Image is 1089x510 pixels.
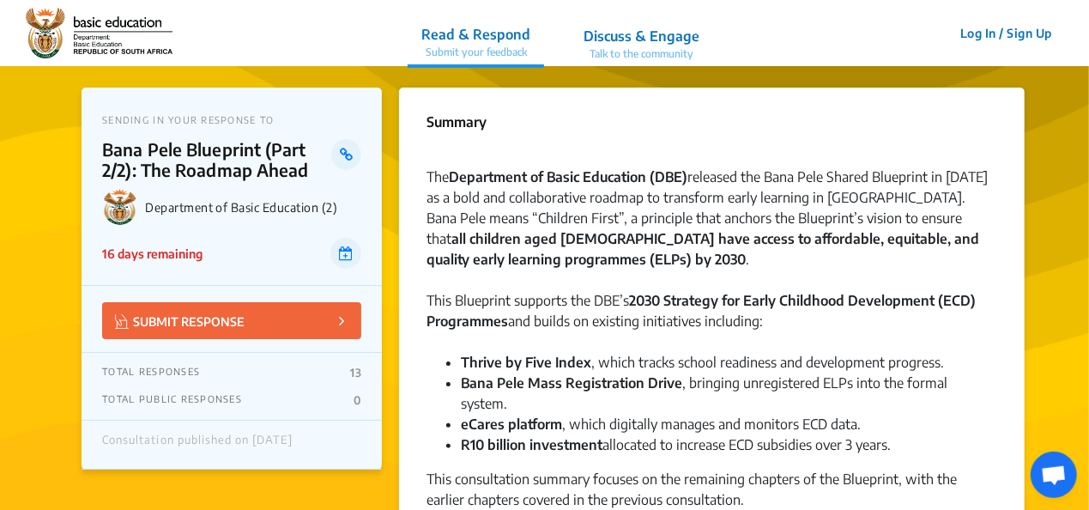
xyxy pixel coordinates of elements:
p: TOTAL RESPONSES [102,366,200,379]
li: , bringing unregistered ELPs into the formal system. [461,373,997,414]
div: Open chat [1031,452,1077,498]
li: , which digitally manages and monitors ECD data. [461,414,997,434]
strong: Department of Basic Education (DBE) [449,168,687,185]
p: Read & Respond [421,24,530,45]
p: SUBMIT RESPONSE [115,311,245,331]
li: , which tracks school readiness and development progress. [461,352,997,373]
img: 2wffpoq67yek4o5dgscb6nza9j7d [26,8,172,59]
p: SENDING IN YOUR RESPONSE TO [102,114,361,125]
p: Summary [427,112,487,132]
p: Submit your feedback [421,45,530,60]
p: Discuss & Engage [584,26,699,46]
strong: R10 billion [461,436,526,453]
strong: all children aged [DEMOGRAPHIC_DATA] have access to affordable, equitable, and quality early lear... [427,230,979,268]
p: Talk to the community [584,46,699,62]
img: Department of Basic Education (2) logo [102,189,138,225]
p: 0 [354,393,361,407]
p: 16 days remaining [102,245,203,263]
strong: Thrive by Five Index [461,354,591,371]
li: allocated to increase ECD subsidies over 3 years. [461,434,997,455]
p: TOTAL PUBLIC RESPONSES [102,393,242,407]
button: SUBMIT RESPONSE [102,302,361,339]
p: Bana Pele Blueprint (Part 2/2): The Roadmap Ahead [102,139,331,180]
strong: 2030 Strategy for Early Childhood Development (ECD) Programmes [427,292,976,330]
p: 13 [350,366,361,379]
p: Department of Basic Education (2) [145,200,361,215]
strong: Bana Pele Mass Registration Drive [461,374,682,392]
strong: investment [529,436,602,453]
div: The released the Bana Pele Shared Blueprint in [DATE] as a bold and collaborative roadmap to tran... [427,167,997,290]
strong: eCares platform [461,416,562,433]
div: Consultation published on [DATE] [102,434,293,456]
img: Vector.jpg [115,314,129,329]
button: Log In / Sign Up [949,20,1063,46]
div: This Blueprint supports the DBE’s and builds on existing initiatives including: [427,290,997,352]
